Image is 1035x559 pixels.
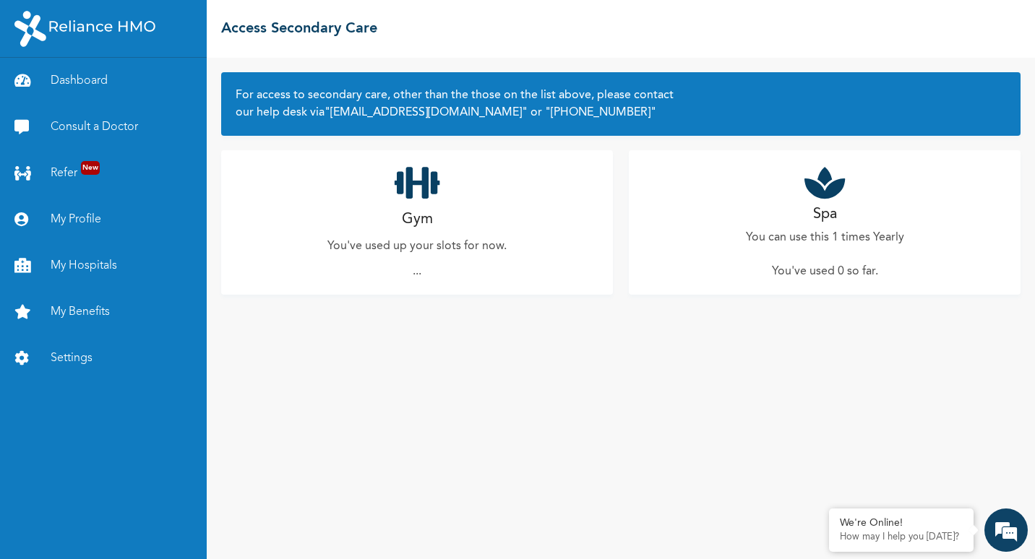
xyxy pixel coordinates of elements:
[81,161,100,175] span: New
[840,517,963,529] div: We're Online!
[413,263,421,280] p: ...
[236,87,1006,121] h2: For access to secondary care, other than the those on the list above, please contact our help des...
[327,238,507,255] p: You've used up your slots for now.
[840,532,963,543] p: How may I help you today?
[325,107,528,118] a: "[EMAIL_ADDRESS][DOMAIN_NAME]"
[772,263,878,280] p: You've used 0 so far .
[402,209,433,230] h2: Gym
[813,204,837,225] h2: Spa
[14,11,155,47] img: RelianceHMO's Logo
[221,18,377,40] h2: Access Secondary Care
[746,229,904,246] p: You can use this 1 times Yearly
[542,107,656,118] a: "[PHONE_NUMBER]"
